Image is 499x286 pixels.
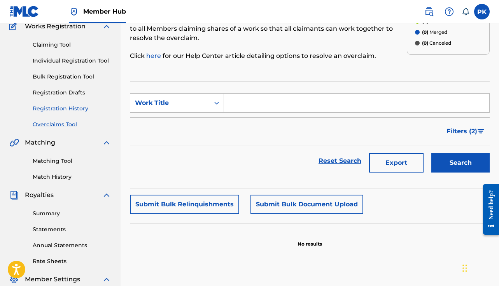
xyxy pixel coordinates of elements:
iframe: Chat Widget [460,249,499,286]
div: Help [441,4,457,19]
img: expand [102,138,111,147]
div: Notifications [462,8,469,16]
span: Works Registration [25,22,86,31]
iframe: Resource Center [477,177,499,241]
img: Member Settings [9,275,19,284]
div: Work Title [135,98,205,108]
button: Submit Bulk Document Upload [250,195,363,214]
img: expand [102,275,111,284]
a: Individual Registration Tool [33,57,111,65]
button: Submit Bulk Relinquishments [130,195,239,214]
span: (0) [422,29,428,35]
span: Member Settings [25,275,80,284]
a: Rate Sheets [33,257,111,265]
p: Merged [422,29,447,36]
span: Filters ( 2 ) [446,127,477,136]
a: Claiming Tool [33,41,111,49]
div: Widget de chat [460,249,499,286]
button: Search [431,153,490,173]
a: Annual Statements [33,241,111,249]
img: search [424,7,434,16]
img: expand [102,190,111,200]
button: Export [369,153,424,173]
img: Top Rightsholder [69,7,79,16]
img: filter [478,129,484,134]
div: User Menu [474,4,490,19]
span: Royalties [25,190,54,200]
img: Matching [9,138,19,147]
p: No results [298,231,322,248]
a: Public Search [421,4,437,19]
img: Royalties [9,190,19,200]
img: expand [102,22,111,31]
a: here [146,52,163,59]
button: Filters (2) [442,122,490,141]
span: Member Hub [83,7,126,16]
p: Canceled [422,40,451,47]
a: Matching Tool [33,157,111,165]
a: Summary [33,209,111,218]
span: Matching [25,138,55,147]
a: Registration Drafts [33,89,111,97]
a: Registration History [33,105,111,113]
a: Bulk Registration Tool [33,73,111,81]
img: MLC Logo [9,6,39,17]
img: help [445,7,454,16]
a: Statements [33,225,111,234]
a: Overclaims Tool [33,120,111,129]
div: Glisser [462,256,467,280]
span: (0) [422,40,428,46]
a: Reset Search [315,152,365,169]
p: Click for our Help Center article detailing options to resolve an overclaim. [130,51,407,61]
a: Match History [33,173,111,181]
form: Search Form [130,93,490,176]
img: Works Registration [9,22,19,31]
